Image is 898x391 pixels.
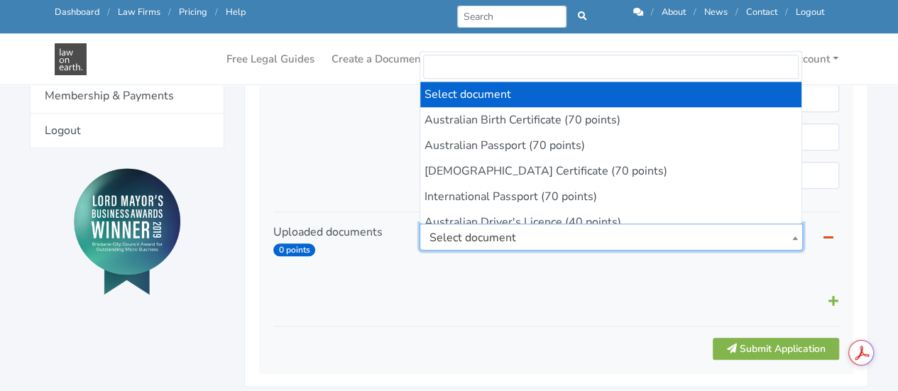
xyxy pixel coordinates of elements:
[55,6,99,18] a: Dashboard
[273,243,314,256] span: 0 points
[694,45,755,73] a: How To's
[536,45,636,73] a: Register Company
[420,107,801,133] li: Australian Birth Certificate (70 points)
[785,6,788,18] span: /
[436,45,530,73] a: Get Legal Advice
[55,43,87,75] img: Law On Earth
[704,6,728,18] a: News
[326,45,430,73] a: Create a Document
[746,6,777,18] a: Contact
[118,6,160,18] a: Law Firms
[420,133,801,158] li: Australian Passport (70 points)
[457,6,567,28] input: Search
[662,6,686,18] a: About
[420,158,801,184] li: [DEMOGRAPHIC_DATA] Certificate (70 points)
[420,184,801,209] li: International Passport (70 points)
[221,45,320,73] a: Free Legal Guides
[420,209,801,235] li: Australian Driver's Licence (40 points)
[713,338,839,360] button: Submit Application
[30,79,224,114] a: Membership & Payments
[215,6,218,18] span: /
[420,82,801,107] li: Select document
[74,168,180,294] img: Lord Mayor's Award 2019
[796,6,824,18] a: Logout
[263,47,410,200] div: Residential Address
[642,45,688,73] a: Pricing
[179,6,207,18] a: Pricing
[735,6,738,18] span: /
[107,6,110,18] span: /
[767,45,844,73] a: My Account
[168,6,171,18] span: /
[651,6,654,18] span: /
[420,224,801,251] span: Select document
[30,114,224,148] a: Logout
[263,224,410,287] div: Uploaded documents
[694,6,696,18] span: /
[420,224,802,250] span: Select document
[226,6,246,18] a: Help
